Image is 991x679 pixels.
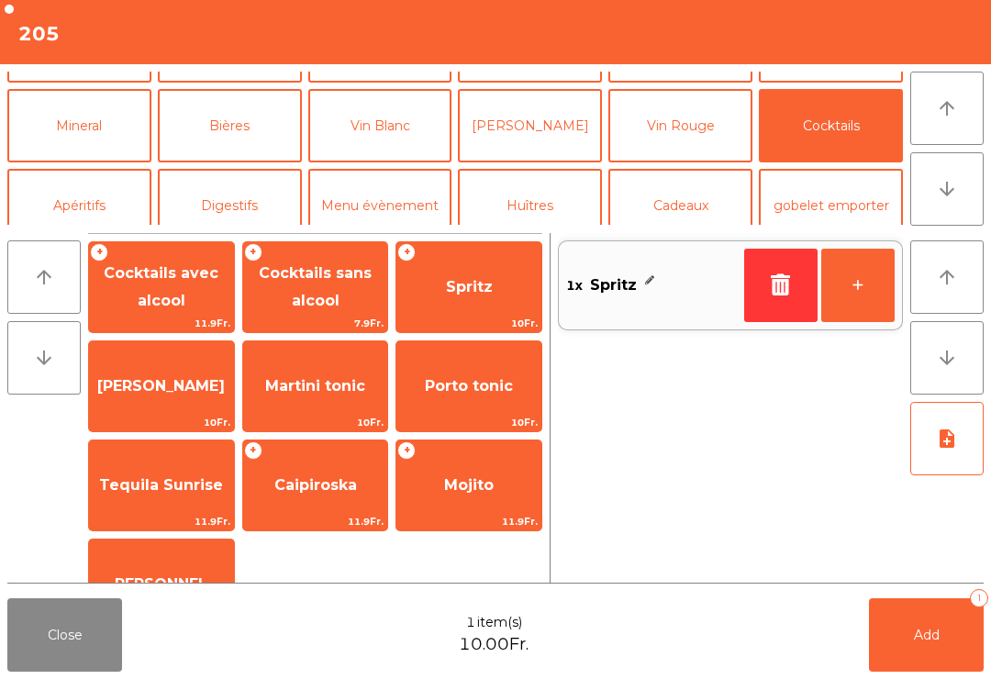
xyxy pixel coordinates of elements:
[608,169,752,242] button: Cadeaux
[821,249,895,322] button: +
[425,377,513,395] span: Porto tonic
[243,414,388,431] span: 10Fr.
[910,152,984,226] button: arrow_downward
[274,476,357,494] span: Caipiroska
[759,169,903,242] button: gobelet emporter
[308,89,452,162] button: Vin Blanc
[243,513,388,530] span: 11.9Fr.
[566,272,583,299] span: 1x
[936,428,958,450] i: note_add
[466,613,475,632] span: 1
[396,414,541,431] span: 10Fr.
[7,321,81,395] button: arrow_downward
[243,315,388,332] span: 7.9Fr.
[33,266,55,288] i: arrow_upward
[33,347,55,369] i: arrow_downward
[910,321,984,395] button: arrow_downward
[590,272,637,299] span: Spritz
[89,315,234,332] span: 11.9Fr.
[7,169,151,242] button: Apéritifs
[396,513,541,530] span: 11.9Fr.
[459,632,529,657] span: 10.00Fr.
[444,476,494,494] span: Mojito
[458,169,602,242] button: Huîtres
[397,243,416,262] span: +
[910,72,984,145] button: arrow_upward
[397,441,416,460] span: +
[244,441,262,460] span: +
[104,264,218,309] span: Cocktails avec alcool
[759,89,903,162] button: Cocktails
[7,598,122,672] button: Close
[970,589,988,607] div: 1
[89,513,234,530] span: 11.9Fr.
[936,178,958,200] i: arrow_downward
[396,315,541,332] span: 10Fr.
[914,627,940,643] span: Add
[936,266,958,288] i: arrow_upward
[244,243,262,262] span: +
[910,402,984,475] button: note_add
[910,240,984,314] button: arrow_upward
[446,278,493,295] span: Spritz
[158,89,302,162] button: Bières
[259,264,372,309] span: Cocktails sans alcool
[97,377,225,395] span: [PERSON_NAME]
[265,377,365,395] span: Martini tonic
[115,575,207,593] span: PERSONNEL
[869,598,984,672] button: Add1
[18,20,60,48] h4: 205
[99,476,223,494] span: Tequila Sunrise
[308,169,452,242] button: Menu évènement
[7,240,81,314] button: arrow_upward
[608,89,752,162] button: Vin Rouge
[936,347,958,369] i: arrow_downward
[477,613,522,632] span: item(s)
[458,89,602,162] button: [PERSON_NAME]
[7,89,151,162] button: Mineral
[158,169,302,242] button: Digestifs
[936,97,958,119] i: arrow_upward
[90,243,108,262] span: +
[89,414,234,431] span: 10Fr.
